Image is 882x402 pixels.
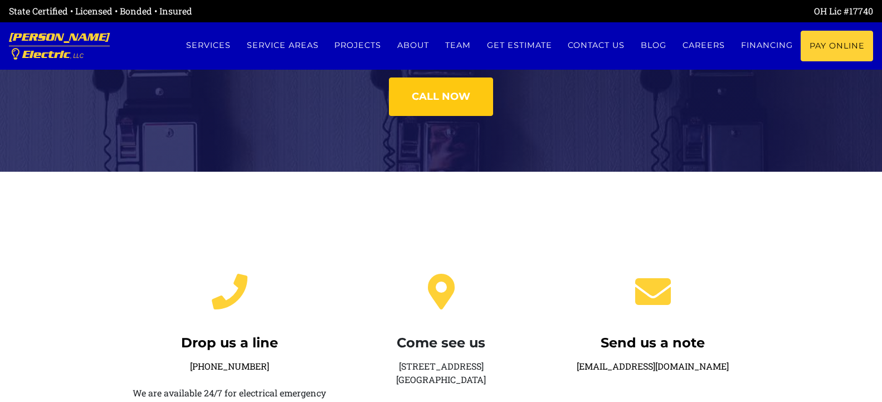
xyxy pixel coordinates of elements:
a: Send us a note[EMAIL_ADDRESS][DOMAIN_NAME] [555,284,751,372]
h4: Send us a note [555,335,751,351]
span: , LLC [70,53,84,59]
a: Drop us a line[PHONE_NUMBER] [132,284,327,372]
a: Blog [633,31,675,60]
a: Team [437,31,479,60]
a: Call now [389,78,493,116]
a: Get estimate [479,31,560,60]
a: Services [178,31,238,60]
div: State Certified • Licensed • Bonded • Insured [9,4,441,18]
a: Contact us [560,31,633,60]
h4: Come see us [344,335,539,351]
a: Projects [327,31,389,60]
div: OH Lic #17740 [441,4,874,18]
h4: Drop us a line [132,335,327,351]
a: Financing [733,31,801,60]
a: Careers [675,31,733,60]
a: About [389,31,437,60]
a: [PERSON_NAME] Electric, LLC [9,22,110,70]
a: Service Areas [238,31,327,60]
a: Pay Online [801,31,873,61]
